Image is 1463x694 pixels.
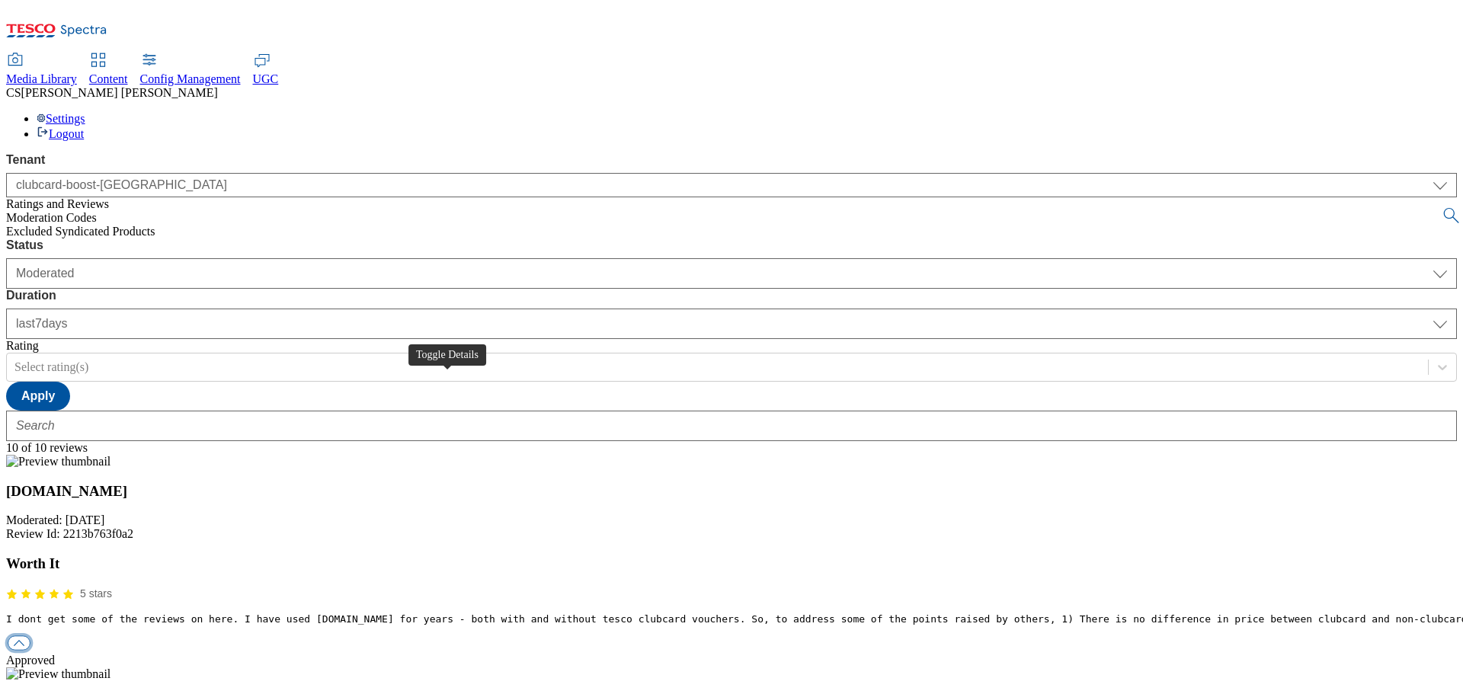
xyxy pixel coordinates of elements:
a: Config Management [140,54,241,86]
label: Status [6,238,1457,252]
a: Content [89,54,128,86]
span: Content [89,72,128,85]
button: Apply [6,382,70,411]
img: Preview thumbnail [6,455,110,469]
img: Preview thumbnail [6,667,110,681]
span: CS [6,86,21,99]
div: Approved [6,654,1457,667]
a: UGC [253,54,279,86]
input: Search [6,411,1457,441]
div: Moderated: [DATE] [6,513,1457,527]
span: [PERSON_NAME] [PERSON_NAME] [21,86,218,99]
div: 5/5 stars [6,587,112,600]
pre: I dont get some of the reviews on here. I have used [DOMAIN_NAME] for years - both with and witho... [6,613,1457,625]
span: Moderation Codes [6,211,97,224]
span: Ratings and Reviews [6,197,109,210]
div: 10 of 10 reviews [6,441,1457,455]
span: Config Management [140,72,241,85]
span: Media Library [6,72,77,85]
h3: Worth It [6,555,1457,572]
span: Excluded Syndicated Products [6,225,155,238]
a: Logout [37,127,84,140]
span: UGC [253,72,279,85]
a: Media Library [6,54,77,86]
label: Tenant [6,153,1457,167]
label: Rating [6,339,39,352]
div: Review Id: 2213b763f0a2 [6,527,1457,541]
h3: [DOMAIN_NAME] [6,483,1457,500]
a: Settings [37,112,85,125]
label: Duration [6,289,1457,302]
span: 5 stars [80,587,112,600]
